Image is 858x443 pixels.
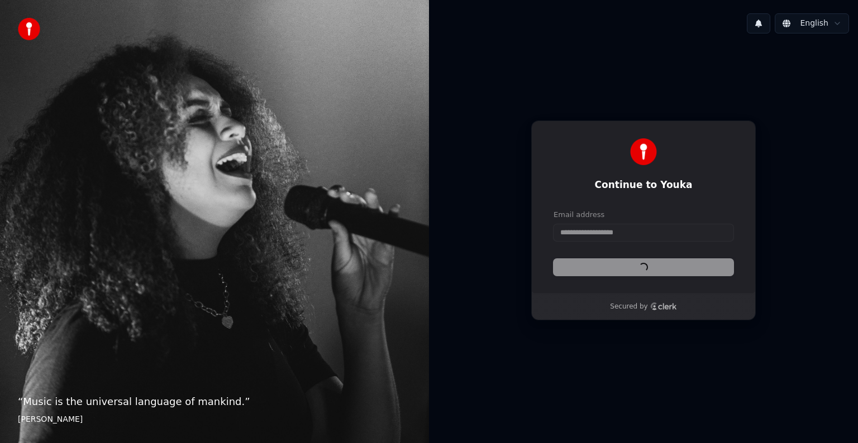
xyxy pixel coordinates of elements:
[630,138,657,165] img: Youka
[554,179,733,192] h1: Continue to Youka
[650,302,677,310] a: Clerk logo
[18,394,411,410] p: “ Music is the universal language of mankind. ”
[18,414,411,425] footer: [PERSON_NAME]
[18,18,40,40] img: youka
[610,302,647,311] p: Secured by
